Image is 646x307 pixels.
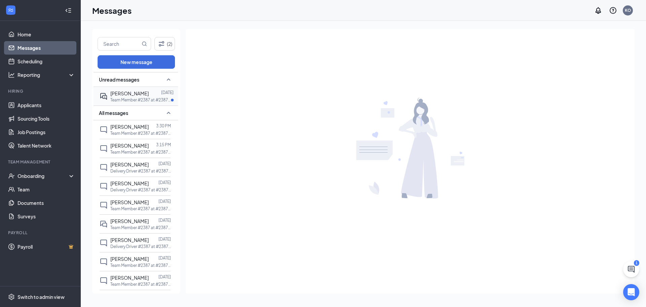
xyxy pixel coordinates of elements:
[8,230,74,236] div: Payroll
[110,256,149,262] span: [PERSON_NAME]
[100,201,108,209] svg: ChatInactive
[110,161,149,167] span: [PERSON_NAME]
[17,71,75,78] div: Reporting
[65,7,72,14] svg: Collapse
[110,180,149,186] span: [PERSON_NAME]
[110,187,171,193] p: Delivery Driver #2387 at #2387 - Gage
[92,5,132,16] h1: Messages
[100,126,108,134] svg: ChatInactive
[158,274,171,280] p: [DATE]
[110,225,171,231] p: Team Member #2387 at #2387 - Gage
[100,145,108,153] svg: ChatInactive
[110,130,171,136] p: Team Member #2387 at #2387 - Gage
[110,168,171,174] p: Delivery Driver #2387 at #2387 - Gage
[158,180,171,185] p: [DATE]
[98,37,140,50] input: Search
[100,258,108,266] svg: ChatInactive
[623,261,639,277] button: ChatActive
[110,124,149,130] span: [PERSON_NAME]
[158,217,171,223] p: [DATE]
[17,41,75,55] a: Messages
[17,196,75,210] a: Documents
[110,199,149,205] span: [PERSON_NAME]
[17,28,75,41] a: Home
[110,90,149,96] span: [PERSON_NAME]
[8,88,74,94] div: Hiring
[8,173,15,179] svg: UserCheck
[100,92,108,100] svg: ActiveDoubleChat
[17,183,75,196] a: Team
[158,255,171,261] p: [DATE]
[634,260,639,266] div: 1
[98,55,175,69] button: New message
[17,173,69,179] div: Onboarding
[609,6,617,14] svg: QuestionInfo
[110,281,171,287] p: Team Member #2387 at #2387 - Gage
[8,71,15,78] svg: Analysis
[99,76,139,83] span: Unread messages
[623,284,639,300] div: Open Intercom Messenger
[110,97,171,103] p: Team Member #2387 at #2387 - Gage
[17,139,75,152] a: Talent Network
[99,110,128,116] span: All messages
[594,6,602,14] svg: Notifications
[158,293,171,299] p: [DATE]
[17,294,65,300] div: Switch to admin view
[17,125,75,139] a: Job Postings
[17,55,75,68] a: Scheduling
[627,265,635,273] svg: ChatActive
[110,218,149,224] span: [PERSON_NAME]
[100,182,108,190] svg: ChatInactive
[156,142,171,148] p: 3:15 PM
[100,239,108,247] svg: ChatInactive
[161,90,174,95] p: [DATE]
[110,263,171,268] p: Team Member #2387 at #2387 - Gage
[100,163,108,172] svg: ChatInactive
[110,244,171,249] p: Delivery Driver #2387 at #2387 - Gage
[158,161,171,166] p: [DATE]
[17,210,75,223] a: Surveys
[158,236,171,242] p: [DATE]
[110,206,171,212] p: Team Member #2387 at #2387 - Gage
[154,37,175,51] button: Filter (2)
[8,159,74,165] div: Team Management
[142,41,147,47] svg: MagnifyingGlass
[100,277,108,285] svg: ChatInactive
[17,98,75,112] a: Applicants
[110,149,171,155] p: Team Member #2387 at #2387 - Gage
[165,109,173,117] svg: SmallChevronUp
[156,123,171,129] p: 3:30 PM
[17,112,75,125] a: Sourcing Tools
[17,240,75,253] a: PayrollCrown
[165,75,173,84] svg: SmallChevronUp
[110,237,149,243] span: [PERSON_NAME]
[110,275,149,281] span: [PERSON_NAME]
[157,40,166,48] svg: Filter
[110,143,149,149] span: [PERSON_NAME]
[625,7,631,13] div: KO
[100,220,108,228] svg: DoubleChat
[7,7,14,13] svg: WorkstreamLogo
[8,294,15,300] svg: Settings
[158,198,171,204] p: [DATE]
